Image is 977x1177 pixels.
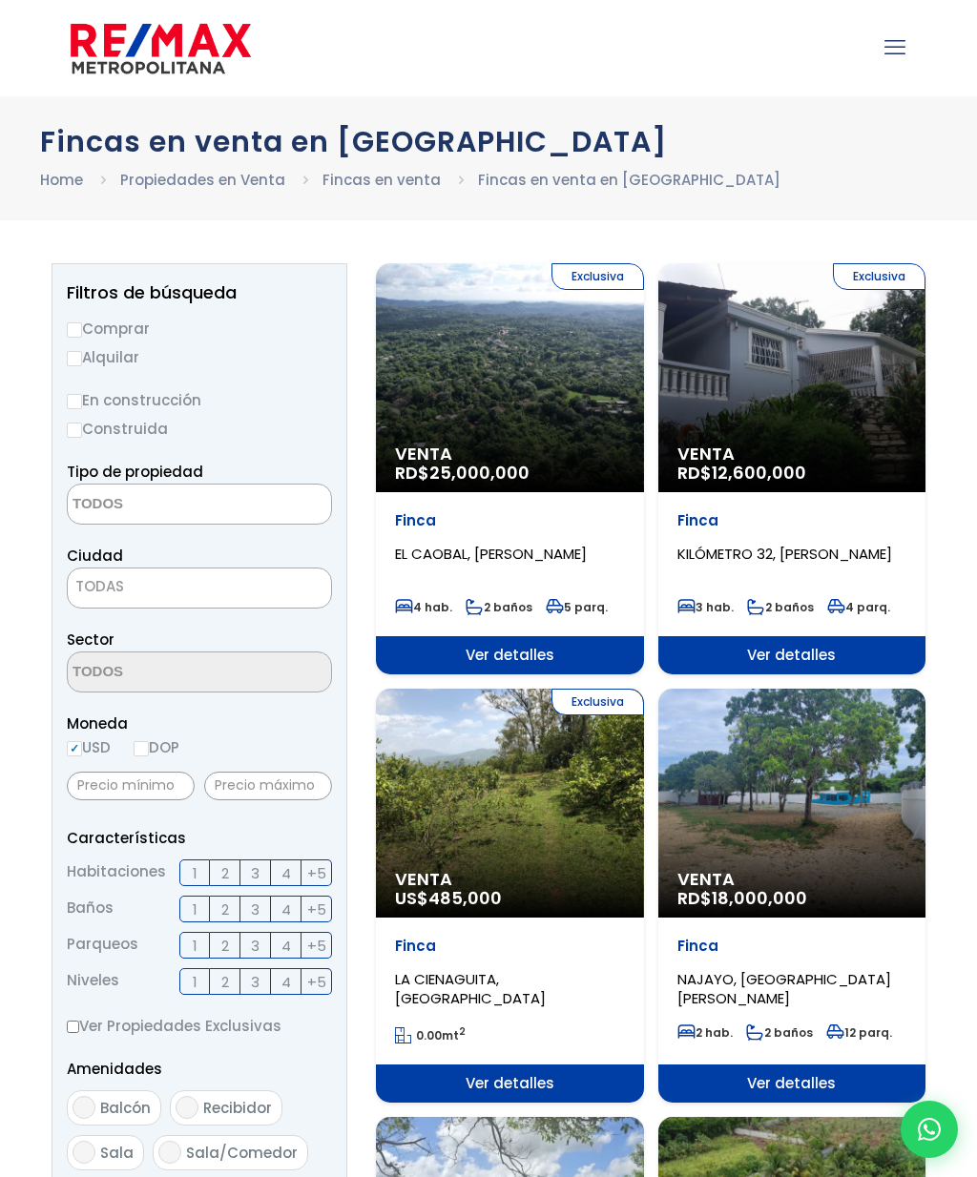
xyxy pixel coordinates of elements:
[67,1014,332,1038] label: Ver Propiedades Exclusivas
[826,1024,892,1041] span: 12 parq.
[67,741,82,756] input: USD
[658,1064,926,1103] span: Ver detalles
[67,896,114,922] span: Baños
[395,511,625,530] p: Finca
[466,599,532,615] span: 2 baños
[307,934,326,958] span: +5
[75,576,124,596] span: TODAS
[193,898,197,921] span: 1
[67,394,82,409] input: En construcción
[677,870,907,889] span: Venta
[712,461,806,485] span: 12,600,000
[186,1143,298,1163] span: Sala/Comedor
[221,898,229,921] span: 2
[67,546,123,566] span: Ciudad
[204,772,332,800] input: Precio máximo
[67,630,114,650] span: Sector
[395,870,625,889] span: Venta
[429,461,530,485] span: 25,000,000
[428,886,502,910] span: 485,000
[879,31,911,64] a: mobile menu
[281,861,291,885] span: 4
[73,1141,95,1164] input: Sala
[376,263,644,674] a: Exclusiva Venta RD$25,000,000 Finca EL CAOBAL, [PERSON_NAME] 4 hab. 2 baños 5 parq. Ver detalles
[134,735,179,759] label: DOP
[251,861,260,885] span: 3
[551,263,644,290] span: Exclusiva
[251,934,260,958] span: 3
[395,599,452,615] span: 4 hab.
[395,969,546,1008] span: LA CIENAGUITA, [GEOGRAPHIC_DATA]
[203,1098,272,1118] span: Recibidor
[677,544,892,564] span: KILÓMETRO 32, [PERSON_NAME]
[658,689,926,1103] a: Venta RD$18,000,000 Finca NAJAYO, [GEOGRAPHIC_DATA][PERSON_NAME] 2 hab. 2 baños 12 parq. Ver deta...
[68,652,253,693] textarea: Search
[658,263,926,674] a: Exclusiva Venta RD$12,600,000 Finca KILÓMETRO 32, [PERSON_NAME] 3 hab. 2 baños 4 parq. Ver detalles
[221,861,229,885] span: 2
[677,937,907,956] p: Finca
[376,1064,644,1103] span: Ver detalles
[677,511,907,530] p: Finca
[546,599,608,615] span: 5 parq.
[281,934,291,958] span: 4
[376,636,644,674] span: Ver detalles
[67,568,332,609] span: TODAS
[67,1021,79,1033] input: Ver Propiedades Exclusivas
[677,599,734,615] span: 3 hab.
[67,735,111,759] label: USD
[281,898,291,921] span: 4
[71,20,251,77] img: remax-metropolitana-logo
[827,599,890,615] span: 4 parq.
[395,444,625,464] span: Venta
[67,772,195,800] input: Precio mínimo
[193,970,197,994] span: 1
[40,170,83,190] a: Home
[176,1096,198,1119] input: Recibidor
[395,1027,466,1043] span: mt
[67,968,119,995] span: Niveles
[193,934,197,958] span: 1
[677,461,806,485] span: RD$
[67,351,82,366] input: Alquilar
[134,741,149,756] input: DOP
[193,861,197,885] span: 1
[677,444,907,464] span: Venta
[395,937,625,956] p: Finca
[68,573,331,600] span: TODAS
[395,461,530,485] span: RD$
[307,861,326,885] span: +5
[67,388,332,412] label: En construcción
[307,898,326,921] span: +5
[73,1096,95,1119] input: Balcón
[67,417,332,441] label: Construida
[68,485,253,526] textarea: Search
[67,345,332,369] label: Alquilar
[746,1024,813,1041] span: 2 baños
[658,636,926,674] span: Ver detalles
[67,462,203,482] span: Tipo de propiedad
[67,932,138,959] span: Parqueos
[322,170,441,190] a: Fincas en venta
[677,969,891,1008] span: NAJAYO, [GEOGRAPHIC_DATA][PERSON_NAME]
[67,1057,332,1081] p: Amenidades
[677,886,807,910] span: RD$
[376,689,644,1103] a: Exclusiva Venta US$485,000 Finca LA CIENAGUITA, [GEOGRAPHIC_DATA] 0.00mt2 Ver detalles
[221,970,229,994] span: 2
[120,170,285,190] a: Propiedades en Venta
[459,1024,466,1039] sup: 2
[416,1027,442,1043] span: 0.00
[395,544,587,564] span: EL CAOBAL, [PERSON_NAME]
[833,263,925,290] span: Exclusiva
[478,168,780,192] li: Fincas en venta en [GEOGRAPHIC_DATA]
[100,1143,134,1163] span: Sala
[281,970,291,994] span: 4
[67,423,82,438] input: Construida
[221,934,229,958] span: 2
[40,125,937,158] h1: Fincas en venta en [GEOGRAPHIC_DATA]
[712,886,807,910] span: 18,000,000
[100,1098,151,1118] span: Balcón
[67,859,166,886] span: Habitaciones
[67,283,332,302] h2: Filtros de búsqueda
[251,898,260,921] span: 3
[551,689,644,715] span: Exclusiva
